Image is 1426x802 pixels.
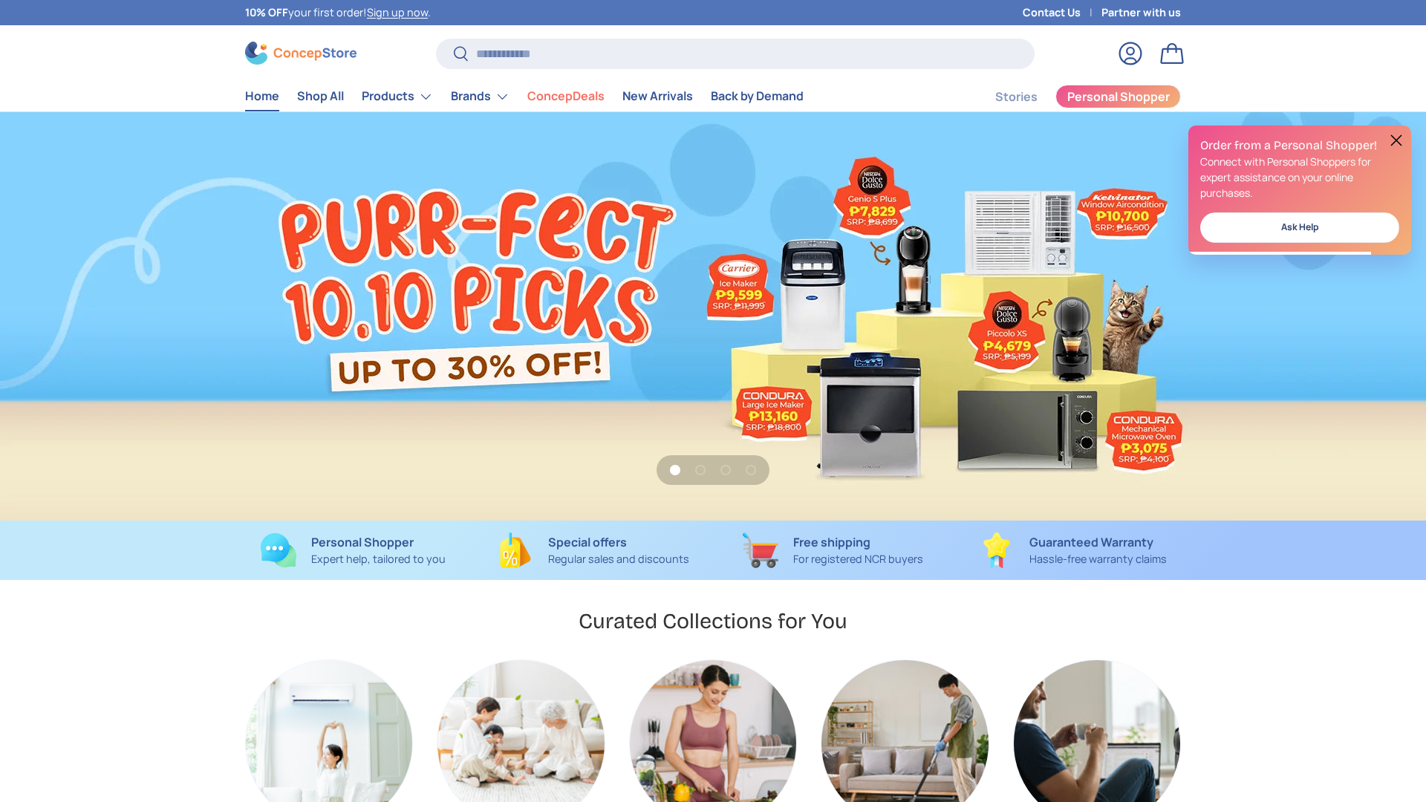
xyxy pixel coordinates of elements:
[960,82,1181,111] nav: Secondary
[353,82,442,111] summary: Products
[548,534,627,550] strong: Special offers
[1067,91,1170,102] span: Personal Shopper
[442,82,518,111] summary: Brands
[362,82,433,111] a: Products
[579,607,847,635] h2: Curated Collections for You
[245,5,288,19] strong: 10% OFF
[451,82,509,111] a: Brands
[1055,85,1181,108] a: Personal Shopper
[1200,137,1399,154] h2: Order from a Personal Shopper!
[245,42,356,65] img: ConcepStore
[367,5,428,19] a: Sign up now
[995,82,1038,111] a: Stories
[725,532,941,568] a: Free shipping For registered NCR buyers
[1023,4,1101,21] a: Contact Us
[311,551,446,567] p: Expert help, tailored to you
[245,82,279,111] a: Home
[245,82,804,111] nav: Primary
[965,532,1181,568] a: Guaranteed Warranty Hassle-free warranty claims
[793,551,923,567] p: For registered NCR buyers
[711,82,804,111] a: Back by Demand
[297,82,344,111] a: Shop All
[245,532,461,568] a: Personal Shopper Expert help, tailored to you
[622,82,693,111] a: New Arrivals
[245,4,431,21] p: your first order! .
[1200,154,1399,200] p: Connect with Personal Shoppers for expert assistance on your online purchases.
[1200,212,1399,243] a: Ask Help
[793,534,870,550] strong: Free shipping
[548,551,689,567] p: Regular sales and discounts
[527,82,605,111] a: ConcepDeals
[1029,534,1153,550] strong: Guaranteed Warranty
[485,532,701,568] a: Special offers Regular sales and discounts
[1029,551,1167,567] p: Hassle-free warranty claims
[311,534,414,550] strong: Personal Shopper
[1101,4,1181,21] a: Partner with us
